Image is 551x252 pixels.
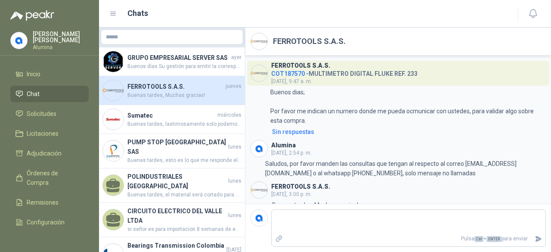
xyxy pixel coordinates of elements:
span: Licitaciones [27,129,59,138]
a: POLINDUSTRIALES [GEOGRAPHIC_DATA]lunesBuenas tardes, el material será cortado para hacer piezas q... [99,168,245,203]
h4: CIRCUITO ELECTRICO DEL VALLE LTDA [127,206,226,225]
span: Buenas tardes, Muchas gracias! [127,91,241,100]
h4: Sumatec [127,111,216,120]
h3: Alumina [271,143,296,148]
h4: POLINDUSTRIALES [GEOGRAPHIC_DATA] [127,172,226,191]
h4: FERROTOOLS S.A.S. [127,82,224,91]
a: Solicitudes [10,106,89,122]
a: Remisiones [10,194,89,211]
img: Company Logo [103,51,124,72]
span: Buenas tardes, el material será cortado para hacer piezas que sostengan los perfiles de aluminio ... [127,191,241,199]
h2: FERROTOOLS S.A.S. [273,35,346,47]
img: Company Logo [103,140,124,161]
label: Adjuntar archivos [272,231,286,246]
h4: - MULTIMETRO DIGITAL FLUKE REF. 233 [271,68,418,76]
img: Company Logo [251,210,267,226]
img: Company Logo [251,65,267,81]
span: Remisiones [27,198,59,207]
a: Inicio [10,66,89,82]
a: Chat [10,86,89,102]
a: Company LogoPUMP STOP [GEOGRAPHIC_DATA] SASlunesBuenas tardes, esto es lo que me responde el area... [99,134,245,168]
span: ayer [231,53,241,62]
a: Company LogoSumatecmiércolesBuenas tardes, lastimosamente solo podemos cumplir con la venta de 1 ... [99,105,245,134]
h3: FERROTOOLS S.A.S. [271,63,330,68]
a: Sin respuestas [270,127,546,137]
h4: PUMP STOP [GEOGRAPHIC_DATA] SAS [127,137,226,156]
p: Saludos, por favor manden las consultas que tengan al respecto al correo [EMAIL_ADDRESS][DOMAIN_N... [265,159,546,178]
span: Solicitudes [27,109,56,118]
button: Enviar [531,231,545,246]
span: Buenos días Su gestión para emitir la correspondiente facturación electrónica, para la entrega re... [127,62,241,71]
span: si señor es para importacion 8 semanas de entrega [127,225,241,233]
span: jueves [226,82,241,90]
p: Alumina [33,45,89,50]
h1: Chats [127,7,148,19]
span: Inicio [27,69,40,79]
img: Company Logo [103,109,124,130]
a: Company LogoGRUPO EMPRESARIAL SERVER SASayerBuenos días Su gestión para emitir la correspondiente... [99,47,245,76]
a: Company LogoFERROTOOLS S.A.S.juevesBuenas tardes, Muchas gracias! [99,76,245,105]
span: Ctrl [474,236,483,242]
img: Logo peakr [10,10,54,21]
span: lunes [228,143,241,151]
a: Adjudicación [10,145,89,162]
span: miércoles [217,111,241,119]
h3: FERROTOOLS S.A.S. [271,184,330,189]
span: Chat [27,89,40,99]
span: Configuración [27,218,65,227]
div: Sin respuestas [272,127,314,137]
img: Company Logo [103,80,124,101]
img: Company Logo [251,182,267,198]
p: Pulsa + para enviar [286,231,532,246]
a: Configuración [10,214,89,230]
p: Buenos dias; Por favor me indican un numero donde me pueda ocmunicar con ustedes, para validar al... [270,87,546,125]
span: lunes [228,177,241,185]
span: Órdenes de Compra [27,168,80,187]
span: COT187570 [271,70,305,77]
img: Company Logo [11,32,27,49]
a: Licitaciones [10,125,89,142]
h4: GRUPO EMPRESARIAL SERVER SAS [127,53,229,62]
p: Buenas tardes, Muchas gracias! [272,200,358,210]
span: Adjudicación [27,149,62,158]
span: Buenas tardes, lastimosamente solo podemos cumplir con la venta de 1 unidad, la segunda se vendió... [127,120,241,128]
a: Órdenes de Compra [10,165,89,191]
p: [PERSON_NAME] [PERSON_NAME] [33,31,89,43]
span: [DATE], 9:47 a. m. [271,78,312,84]
span: [DATE], 2:54 p. m. [271,150,312,156]
span: lunes [228,212,241,220]
img: Company Logo [251,140,267,157]
span: ENTER [486,236,501,242]
a: CIRCUITO ELECTRICO DEL VALLE LTDAlunessi señor es para importacion 8 semanas de entrega [99,203,245,237]
img: Company Logo [251,33,267,50]
span: Buenas tardes, esto es lo que me responde el area de mantenimiento con respecto a esta solcitud: ... [127,156,241,165]
span: [DATE], 3:00 p. m. [271,191,312,197]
